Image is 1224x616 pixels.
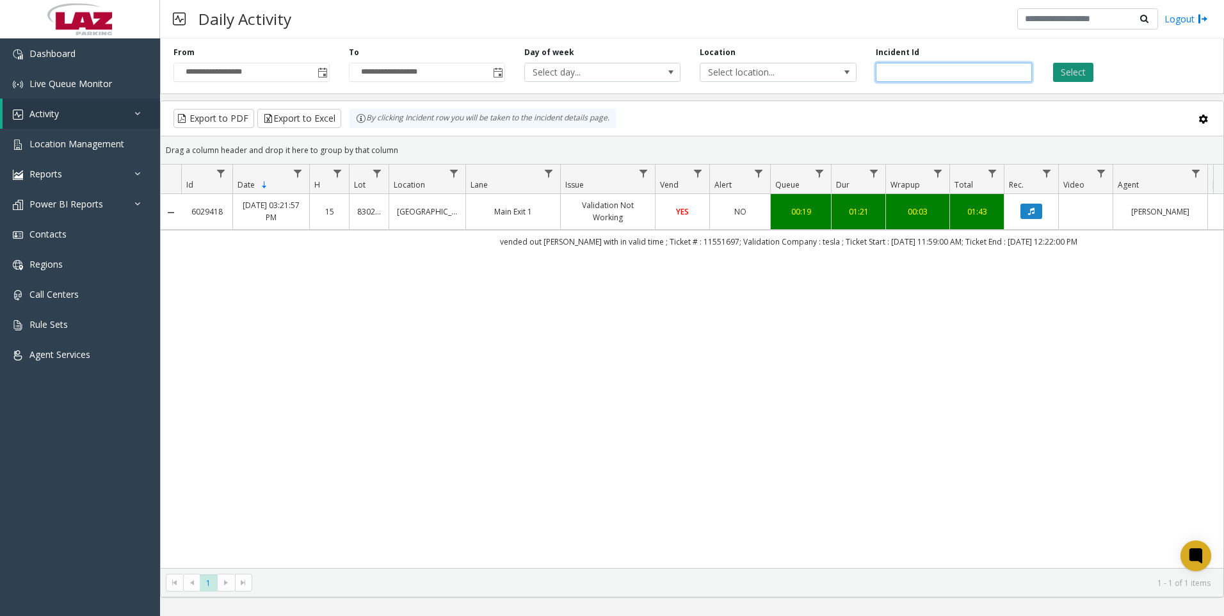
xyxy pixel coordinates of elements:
a: Lot Filter Menu [369,165,386,182]
img: 'icon' [13,79,23,90]
a: 00:03 [894,206,942,218]
label: From [173,47,195,58]
a: Location Filter Menu [446,165,463,182]
span: Power BI Reports [29,198,103,210]
img: 'icon' [13,230,23,240]
a: Dur Filter Menu [866,165,883,182]
a: [PERSON_NAME] [1121,206,1200,218]
span: Rec. [1009,179,1024,190]
a: Queue Filter Menu [811,165,828,182]
span: Contacts [29,228,67,240]
h3: Daily Activity [192,3,298,35]
span: Reports [29,168,62,180]
a: H Filter Menu [329,165,346,182]
span: Vend [660,179,679,190]
a: 15 [318,206,341,218]
a: Id Filter Menu [213,165,230,182]
span: Toggle popup [315,63,329,81]
a: Lane Filter Menu [540,165,558,182]
span: Video [1063,179,1084,190]
span: Alert [714,179,732,190]
span: Date [238,179,255,190]
button: Select [1053,63,1093,82]
span: Page 1 [200,574,217,592]
span: YES [676,206,689,217]
span: Queue [775,179,800,190]
a: [DATE] 03:21:57 PM [241,199,302,223]
span: Select location... [700,63,825,81]
img: 'icon' [13,350,23,361]
span: Select day... [525,63,649,81]
span: Lot [354,179,366,190]
a: Alert Filter Menu [750,165,768,182]
a: 830202 [357,206,381,218]
span: Wrapup [890,179,920,190]
a: 01:21 [839,206,878,218]
img: 'icon' [13,260,23,270]
span: Call Centers [29,288,79,300]
kendo-pager-info: 1 - 1 of 1 items [260,578,1211,588]
span: Location Management [29,138,124,150]
img: 'icon' [13,320,23,330]
img: logout [1198,12,1208,26]
a: Main Exit 1 [474,206,552,218]
span: Total [954,179,973,190]
a: 6029418 [189,206,225,218]
button: Export to PDF [173,109,254,128]
span: Sortable [259,180,270,190]
span: Rule Sets [29,318,68,330]
a: YES [663,206,702,218]
span: Agent Services [29,348,90,361]
span: Dur [836,179,850,190]
img: 'icon' [13,49,23,60]
div: By clicking Incident row you will be taken to the incident details page. [350,109,616,128]
a: NO [718,206,762,218]
a: Wrapup Filter Menu [930,165,947,182]
label: Day of week [524,47,574,58]
img: 'icon' [13,290,23,300]
a: 01:43 [958,206,996,218]
img: infoIcon.svg [356,113,366,124]
a: Issue Filter Menu [635,165,652,182]
a: Total Filter Menu [984,165,1001,182]
span: Lane [471,179,488,190]
div: Data table [161,165,1223,568]
span: H [314,179,320,190]
img: 'icon' [13,200,23,210]
button: Export to Excel [257,109,341,128]
a: Activity [3,99,160,129]
a: Video Filter Menu [1093,165,1110,182]
img: 'icon' [13,109,23,120]
label: To [349,47,359,58]
span: Dashboard [29,47,76,60]
a: Logout [1164,12,1208,26]
span: Agent [1118,179,1139,190]
label: Incident Id [876,47,919,58]
a: Vend Filter Menu [689,165,707,182]
a: Collapse Details [161,207,181,218]
img: 'icon' [13,140,23,150]
span: Live Queue Monitor [29,77,112,90]
img: 'icon' [13,170,23,180]
span: Id [186,179,193,190]
span: Issue [565,179,584,190]
a: Validation Not Working [568,199,647,223]
a: Date Filter Menu [289,165,307,182]
label: Location [700,47,736,58]
a: Agent Filter Menu [1188,165,1205,182]
div: Drag a column header and drop it here to group by that column [161,139,1223,161]
span: Location [394,179,425,190]
span: Toggle popup [490,63,504,81]
span: Activity [29,108,59,120]
a: Rec. Filter Menu [1038,165,1056,182]
a: 00:19 [778,206,823,218]
span: Regions [29,258,63,270]
a: [GEOGRAPHIC_DATA] [397,206,458,218]
img: pageIcon [173,3,186,35]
